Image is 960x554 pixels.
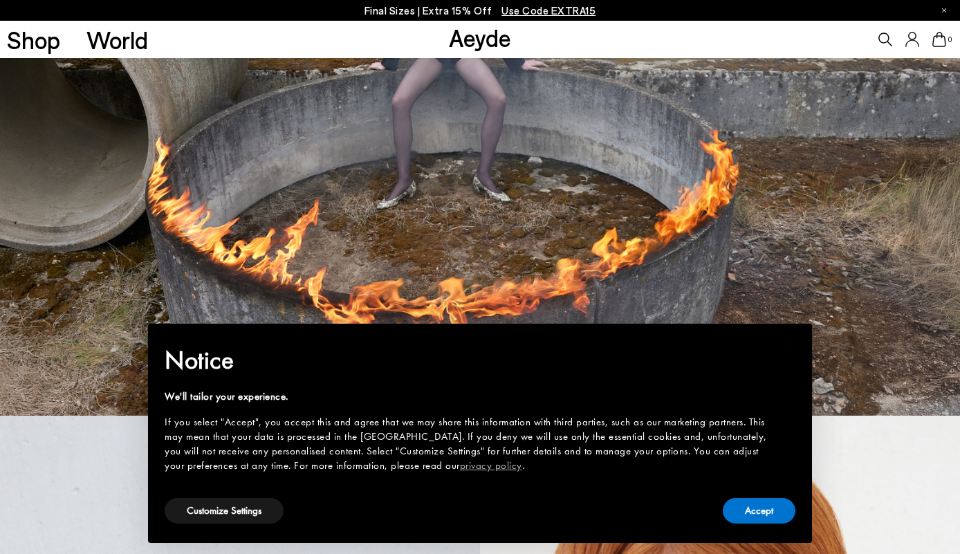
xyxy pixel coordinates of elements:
[946,36,953,44] span: 0
[165,498,284,524] button: Customize Settings
[932,32,946,47] a: 0
[460,459,522,472] a: privacy policy
[786,333,795,355] span: ×
[723,498,795,524] button: Accept
[501,4,596,17] span: Navigate to /collections/ss25-final-sizes
[773,328,806,361] button: Close this notice
[165,415,773,473] div: If you select "Accept", you accept this and agree that we may share this information with third p...
[364,2,596,19] p: Final Sizes | Extra 15% Off
[7,28,60,52] a: Shop
[449,23,511,52] a: Aeyde
[165,389,773,404] div: We'll tailor your experience.
[86,28,148,52] a: World
[165,342,773,378] h2: Notice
